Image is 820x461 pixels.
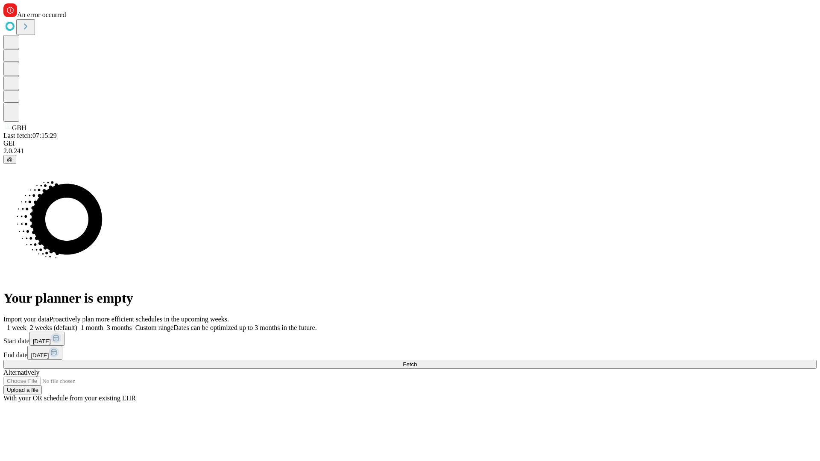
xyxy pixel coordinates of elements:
button: [DATE] [27,346,62,360]
span: 1 week [7,324,26,331]
span: Import your data [3,315,50,323]
span: 3 months [107,324,132,331]
span: GBH [12,124,26,131]
h1: Your planner is empty [3,290,817,306]
div: 2.0.241 [3,147,817,155]
span: @ [7,156,13,163]
span: Alternatively [3,369,39,376]
button: Fetch [3,360,817,369]
div: End date [3,346,817,360]
div: Start date [3,332,817,346]
span: Fetch [403,361,417,368]
span: Proactively plan more efficient schedules in the upcoming weeks. [50,315,229,323]
button: [DATE] [29,332,64,346]
span: 1 month [81,324,103,331]
span: 2 weeks (default) [30,324,77,331]
button: @ [3,155,16,164]
div: GEI [3,140,817,147]
span: Custom range [135,324,173,331]
span: With your OR schedule from your existing EHR [3,394,136,402]
span: Last fetch: 07:15:29 [3,132,57,139]
span: An error occurred [17,11,66,18]
span: [DATE] [33,338,51,344]
span: [DATE] [31,352,49,359]
span: Dates can be optimized up to 3 months in the future. [173,324,316,331]
button: Upload a file [3,385,42,394]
